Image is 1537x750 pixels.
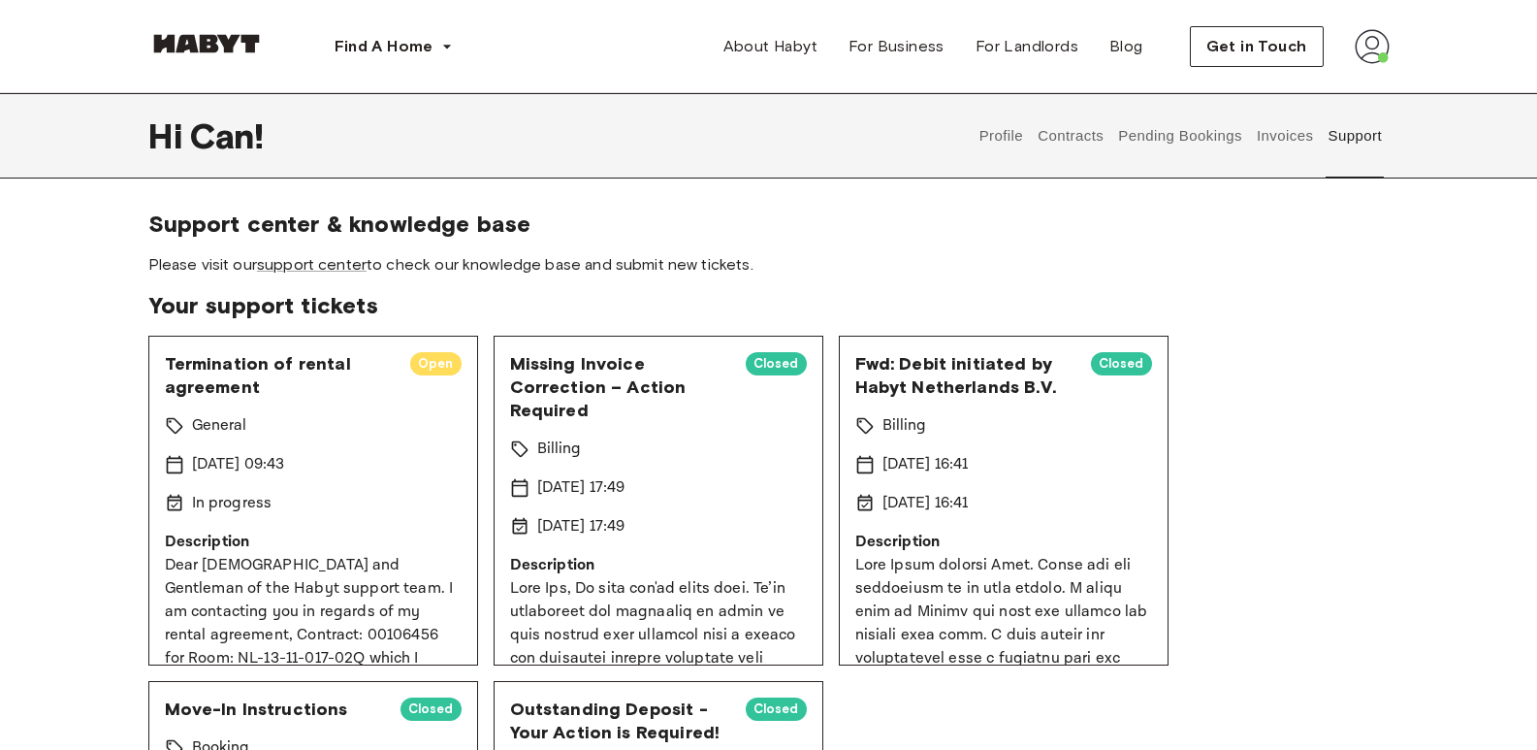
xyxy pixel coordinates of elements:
button: Invoices [1254,93,1315,179]
p: Billing [882,414,927,438]
button: Contracts [1036,93,1106,179]
span: Closed [746,700,807,719]
button: Get in Touch [1190,26,1324,67]
p: Billing [537,438,582,461]
span: Get in Touch [1206,35,1307,58]
p: Description [510,554,807,577]
img: Habyt [148,34,265,53]
p: Description [165,531,462,554]
span: Closed [746,354,807,374]
p: General [192,414,247,438]
a: For Business [833,27,960,66]
span: About Habyt [723,35,817,58]
span: Blog [1109,35,1143,58]
span: Support center & knowledge base [148,210,1390,239]
div: user profile tabs [972,93,1389,179]
span: Closed [400,700,462,719]
img: avatar [1355,29,1390,64]
span: For Landlords [976,35,1078,58]
a: About Habyt [708,27,833,66]
span: Missing Invoice Correction – Action Required [510,352,730,422]
button: Profile [977,93,1026,179]
span: Fwd: Debit initiated by Habyt Netherlands B.V. [855,352,1075,399]
a: For Landlords [960,27,1094,66]
button: Find A Home [319,27,468,66]
span: Move-In Instructions [165,698,385,721]
button: Support [1326,93,1385,179]
span: Find A Home [335,35,433,58]
p: [DATE] 16:41 [882,492,969,515]
span: Open [410,354,462,374]
a: Blog [1094,27,1159,66]
span: Your support tickets [148,291,1390,320]
p: [DATE] 17:49 [537,476,625,500]
span: Please visit our to check our knowledge base and submit new tickets. [148,254,1390,276]
span: Closed [1091,354,1152,374]
p: [DATE] 16:41 [882,453,969,476]
a: support center [257,255,367,274]
button: Pending Bookings [1116,93,1245,179]
span: Outstanding Deposit - Your Action is Required! [510,698,730,744]
span: Hi [148,115,190,156]
p: In progress [192,492,272,515]
span: Can ! [190,115,265,156]
p: [DATE] 17:49 [537,515,625,538]
span: Termination of rental agreement [165,352,395,399]
span: For Business [849,35,945,58]
p: [DATE] 09:43 [192,453,285,476]
p: Description [855,531,1152,554]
